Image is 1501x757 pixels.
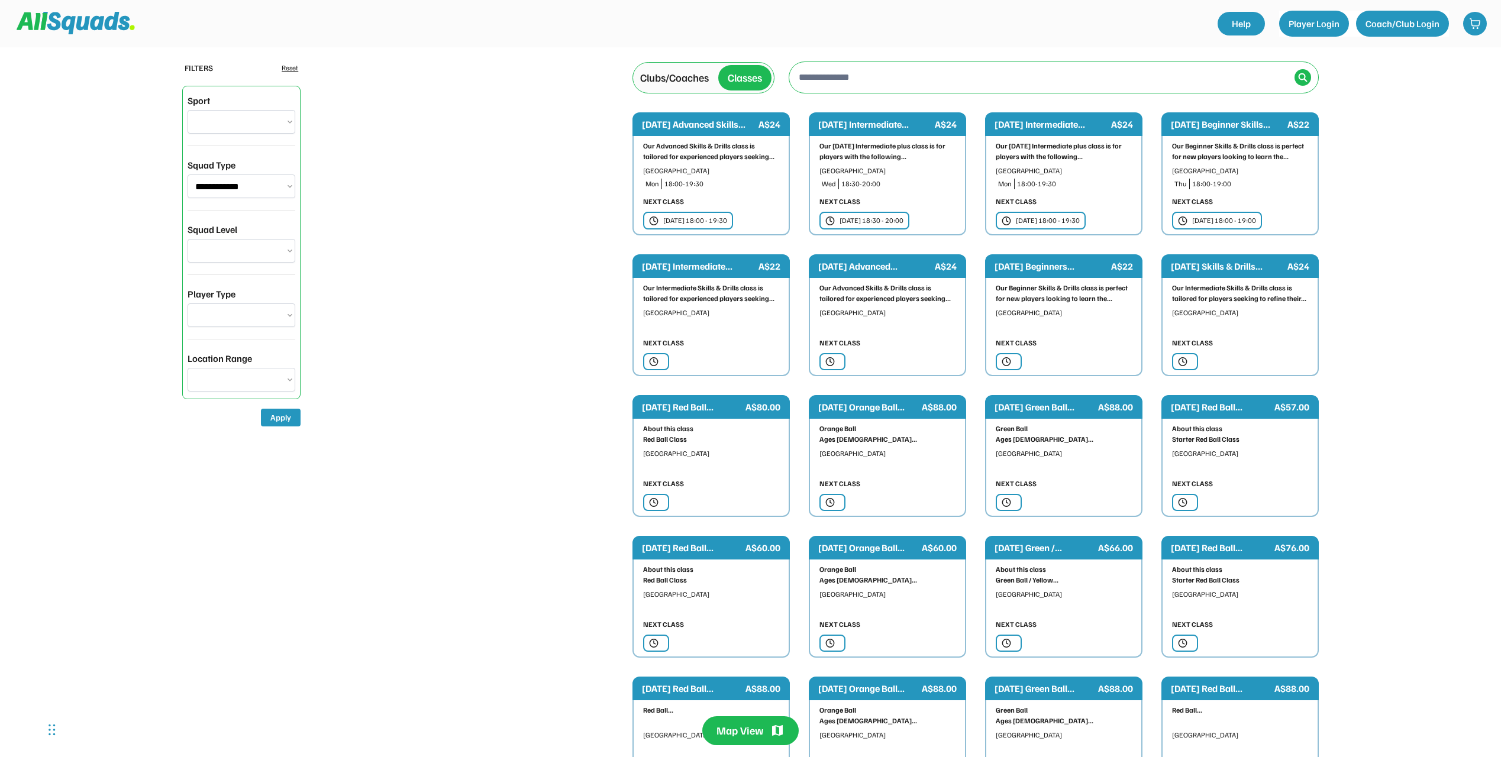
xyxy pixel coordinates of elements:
[188,351,252,365] div: Location Range
[1171,541,1272,555] div: [DATE] Red Ball...
[643,196,684,207] div: NEXT CLASS
[818,541,919,555] div: [DATE] Orange Ball...
[663,215,727,226] div: [DATE] 18:00 - 19:30
[996,166,1132,176] div: [GEOGRAPHIC_DATA]
[643,166,779,176] div: [GEOGRAPHIC_DATA]
[188,222,237,237] div: Squad Level
[995,681,1096,695] div: [DATE] Green Ball...
[643,619,684,630] div: NEXT CLASS
[1171,259,1285,273] div: [DATE] Skills & Drills...
[1172,196,1213,207] div: NEXT CLASS
[996,141,1132,162] div: Our [DATE] Intermediate plus class is for players with the following...
[1274,400,1309,414] div: A$57.00
[643,141,779,162] div: Our Advanced Skills & Drills class is tailored for experienced players seeking...
[261,409,301,426] button: Apply
[996,338,1037,348] div: NEXT CLASS
[819,705,956,726] div: Orange Ball Ages [DEMOGRAPHIC_DATA]...
[819,166,956,176] div: [GEOGRAPHIC_DATA]
[745,400,780,414] div: A$80.00
[841,179,956,189] div: 18:30-20:00
[1274,681,1309,695] div: A$88.00
[1274,541,1309,555] div: A$76.00
[995,117,1109,131] div: [DATE] Intermediate...
[640,70,709,86] div: Clubs/Coaches
[1171,117,1285,131] div: [DATE] Beginner Skills...
[1171,681,1272,695] div: [DATE] Red Ball...
[922,541,957,555] div: A$60.00
[822,179,836,189] div: Wed
[758,259,780,273] div: A$22
[649,497,658,507] img: clock.svg
[818,117,932,131] div: [DATE] Intermediate...
[1111,117,1133,131] div: A$24
[998,179,1012,189] div: Mon
[819,448,956,459] div: [GEOGRAPHIC_DATA]
[188,287,235,301] div: Player Type
[935,259,957,273] div: A$24
[825,357,835,367] img: clock.svg
[1469,18,1481,30] img: shopping-cart-01%20%281%29.svg
[188,158,235,172] div: Squad Type
[643,338,684,348] div: NEXT CLASS
[819,564,956,585] div: Orange Ball Ages [DEMOGRAPHIC_DATA]...
[825,638,835,648] img: clock.svg
[1172,141,1308,162] div: Our Beginner Skills & Drills class is perfect for new players looking to learn the...
[1192,179,1308,189] div: 18:00-19:00
[649,216,658,226] img: clock.svg
[1172,166,1308,176] div: [GEOGRAPHIC_DATA]
[996,196,1037,207] div: NEXT CLASS
[818,681,919,695] div: [DATE] Orange Ball...
[745,681,780,695] div: A$88.00
[996,705,1132,726] div: Green Ball Ages [DEMOGRAPHIC_DATA]...
[745,541,780,555] div: A$60.00
[922,400,957,414] div: A$88.00
[819,589,956,600] div: [GEOGRAPHIC_DATA]
[996,589,1132,600] div: [GEOGRAPHIC_DATA]
[643,589,779,600] div: [GEOGRAPHIC_DATA]
[188,93,210,108] div: Sport
[642,117,756,131] div: [DATE] Advanced Skills...
[922,681,957,695] div: A$88.00
[996,448,1132,459] div: [GEOGRAPHIC_DATA]
[818,400,919,414] div: [DATE] Orange Ball...
[1002,357,1011,367] img: clock.svg
[17,12,135,34] img: Squad%20Logo.svg
[716,723,763,738] div: Map View
[819,338,860,348] div: NEXT CLASS
[1171,400,1272,414] div: [DATE] Red Ball...
[819,423,956,445] div: Orange Ball Ages [DEMOGRAPHIC_DATA]...
[1178,497,1187,507] img: clock.svg
[1172,705,1308,716] div: Red Ball...
[1172,619,1213,630] div: NEXT CLASS
[645,179,659,189] div: Mon
[825,216,835,226] img: clock.svg
[1002,216,1011,226] img: clock.svg
[819,478,860,489] div: NEXT CLASS
[728,70,762,86] div: Classes
[996,619,1037,630] div: NEXT CLASS
[185,62,213,74] div: FILTERS
[935,117,957,131] div: A$24
[1178,216,1187,226] img: clock.svg
[819,619,860,630] div: NEXT CLASS
[819,141,956,162] div: Our [DATE] Intermediate plus class is for players with the following...
[1174,179,1187,189] div: Thu
[1098,400,1133,414] div: A$88.00
[1172,564,1308,585] div: About this class Starter Red Ball Class
[1218,12,1265,35] a: Help
[1172,423,1308,445] div: About this class Starter Red Ball Class
[1002,497,1011,507] img: clock.svg
[1172,448,1308,459] div: [GEOGRAPHIC_DATA]
[643,705,779,716] div: Red Ball...
[1356,11,1449,37] button: Coach/Club Login
[995,400,1096,414] div: [DATE] Green Ball...
[1172,308,1308,318] div: [GEOGRAPHIC_DATA]
[1172,338,1213,348] div: NEXT CLASS
[1098,681,1133,695] div: A$88.00
[643,308,779,318] div: [GEOGRAPHIC_DATA]
[1098,541,1133,555] div: A$66.00
[643,448,779,459] div: [GEOGRAPHIC_DATA]
[642,259,756,273] div: [DATE] Intermediate...
[649,357,658,367] img: clock.svg
[1017,179,1132,189] div: 18:00-19:30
